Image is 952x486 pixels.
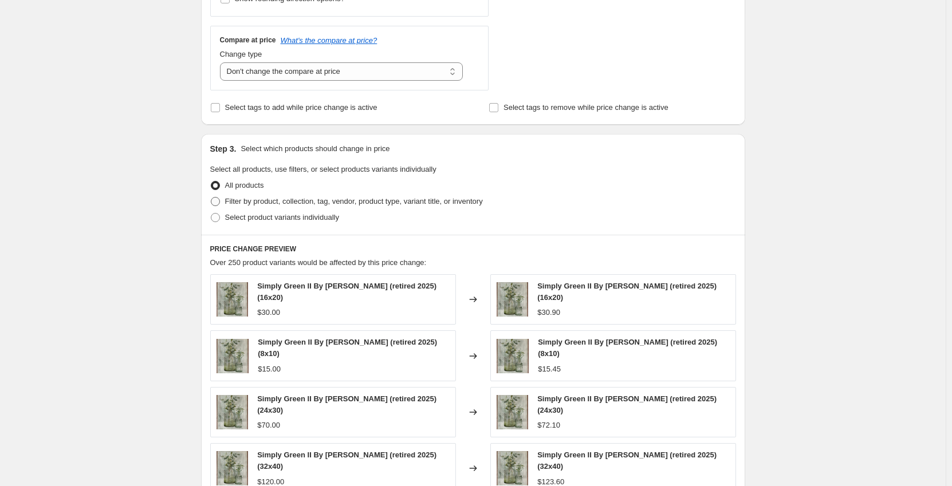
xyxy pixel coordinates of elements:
span: $30.00 [257,308,280,317]
img: 16x20_-_Simply_Green_II_By_Carol_Robinson_-_4LSRXSG1620_471af648-09a9-469e-baad-17ae44d110c1_80x.jpg [217,282,249,317]
span: Change type [220,50,262,58]
span: Over 250 product variants would be affected by this price change: [210,258,427,267]
span: $15.00 [258,365,281,373]
span: Simply Green II By [PERSON_NAME] (retired 2025) (32x40) [537,451,717,471]
h3: Compare at price [220,35,276,45]
button: What's the compare at price? [281,36,377,45]
img: 16x20_-_Simply_Green_II_By_Carol_Robinson_-_4LSRXSG1620_471af648-09a9-469e-baad-17ae44d110c1_80x.jpg [497,339,529,373]
h6: PRICE CHANGE PREVIEW [210,244,736,254]
span: Simply Green II By [PERSON_NAME] (retired 2025) (8x10) [258,338,437,358]
span: Simply Green II By [PERSON_NAME] (retired 2025) (16x20) [257,282,436,302]
img: 16x20_-_Simply_Green_II_By_Carol_Robinson_-_4LSRXSG1620_471af648-09a9-469e-baad-17ae44d110c1_80x.jpg [497,282,529,317]
span: Filter by product, collection, tag, vendor, product type, variant title, or inventory [225,197,483,206]
span: $15.45 [538,365,561,373]
span: $30.90 [537,308,560,317]
p: Select which products should change in price [241,143,390,155]
span: Simply Green II By [PERSON_NAME] (retired 2025) (8x10) [538,338,717,358]
img: 16x20_-_Simply_Green_II_By_Carol_Robinson_-_4LSRXSG1620_471af648-09a9-469e-baad-17ae44d110c1_80x.jpg [497,395,529,429]
span: $72.10 [537,421,560,429]
span: Select tags to remove while price change is active [503,103,668,112]
img: 16x20_-_Simply_Green_II_By_Carol_Robinson_-_4LSRXSG1620_471af648-09a9-469e-baad-17ae44d110c1_80x.jpg [497,451,529,485]
span: All products [225,181,264,189]
span: Simply Green II By [PERSON_NAME] (retired 2025) (24x30) [257,394,436,414]
span: Select product variants individually [225,213,339,222]
span: Simply Green II By [PERSON_NAME] (retired 2025) (24x30) [537,394,717,414]
span: Select all products, use filters, or select products variants individually [210,165,436,173]
span: Select tags to add while price change is active [225,103,377,112]
span: $70.00 [257,421,280,429]
h2: Step 3. [210,143,237,155]
img: 16x20_-_Simply_Green_II_By_Carol_Robinson_-_4LSRXSG1620_471af648-09a9-469e-baad-17ae44d110c1_80x.jpg [217,395,249,429]
span: $123.60 [537,477,564,486]
span: Simply Green II By [PERSON_NAME] (retired 2025) (16x20) [537,282,717,302]
span: $120.00 [257,477,284,486]
span: Simply Green II By [PERSON_NAME] (retired 2025) (32x40) [257,451,436,471]
img: 16x20_-_Simply_Green_II_By_Carol_Robinson_-_4LSRXSG1620_471af648-09a9-469e-baad-17ae44d110c1_80x.jpg [217,339,249,373]
img: 16x20_-_Simply_Green_II_By_Carol_Robinson_-_4LSRXSG1620_471af648-09a9-469e-baad-17ae44d110c1_80x.jpg [217,451,249,485]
